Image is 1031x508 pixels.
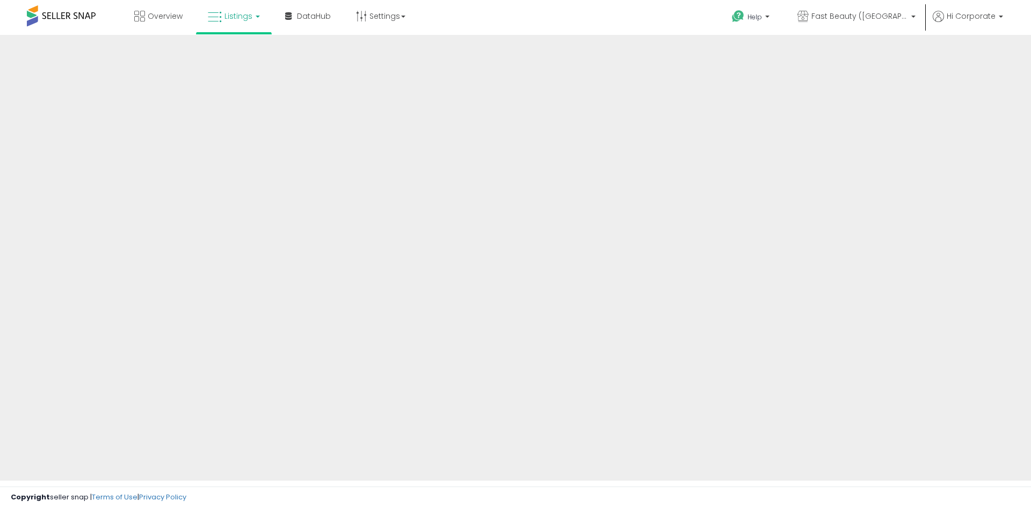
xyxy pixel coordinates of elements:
a: Help [723,2,780,35]
span: Fast Beauty ([GEOGRAPHIC_DATA]) [811,11,908,21]
span: Listings [224,11,252,21]
a: Hi Corporate [933,11,1003,35]
span: DataHub [297,11,331,21]
span: Overview [148,11,183,21]
span: Hi Corporate [947,11,996,21]
i: Get Help [731,10,745,23]
span: Help [747,12,762,21]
